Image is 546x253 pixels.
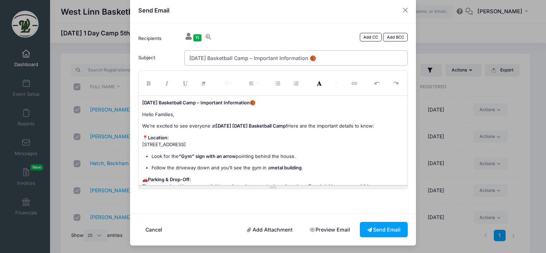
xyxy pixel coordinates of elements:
[140,73,159,94] button: Bold (CTRL+B)
[269,73,288,94] button: Unordered list (CTRL+SHIFT+NUM7)
[135,31,181,46] label: Recipients
[218,73,238,94] button: Font Size
[193,34,202,41] span: 11
[270,165,302,170] strong: metal building
[142,111,404,118] p: Hello Families,
[195,73,214,94] button: Remove Font Style (CTRL+\)
[148,135,169,140] strong: Location:
[387,73,406,94] button: Redo (CTRL+Y)
[138,222,170,237] button: Cancel
[243,73,265,94] button: Paragraph
[240,222,300,237] a: Add Attachment
[177,73,195,94] button: Underline (CTRL+U)
[142,123,404,130] p: We’re excited to see everyone at Here are the important details to know:
[184,50,408,66] input: Subject
[142,100,250,105] span: [DATE] Basketball Camp – Important Information
[369,73,387,94] button: Undo (CTRL+Z)
[142,176,404,190] p: 🚗 The gym and parking area are tight, so please be prompt when dropping off and picking up your c...
[329,73,341,94] button: More Color
[142,99,404,106] p: 🏀
[139,185,408,189] div: Resize
[142,134,404,148] p: 📍 [STREET_ADDRESS]
[383,33,408,41] a: Add BCC
[152,164,404,172] p: Follow the driveway down and you’ll see the gym in a .
[360,222,408,237] button: Send Email
[288,73,306,94] button: Ordered list (CTRL+SHIFT+NUM8)
[179,153,236,159] strong: “Gym” sign with an arrow
[135,50,181,66] label: Subject
[311,73,329,94] button: Recent Color
[346,73,364,94] button: Link (CTRL+K)
[138,6,169,15] h4: Send Email
[360,33,382,41] a: Add CC
[224,80,229,86] span: 13
[216,123,287,129] strong: [DATE] [DATE] Basketball Camp!
[148,177,191,182] strong: Parking & Drop-Off:
[399,4,412,17] button: Close
[302,222,357,237] a: Preview Email
[159,73,177,94] button: Italic (CTRL+I)
[152,153,404,160] p: Look for the pointing behind the house.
